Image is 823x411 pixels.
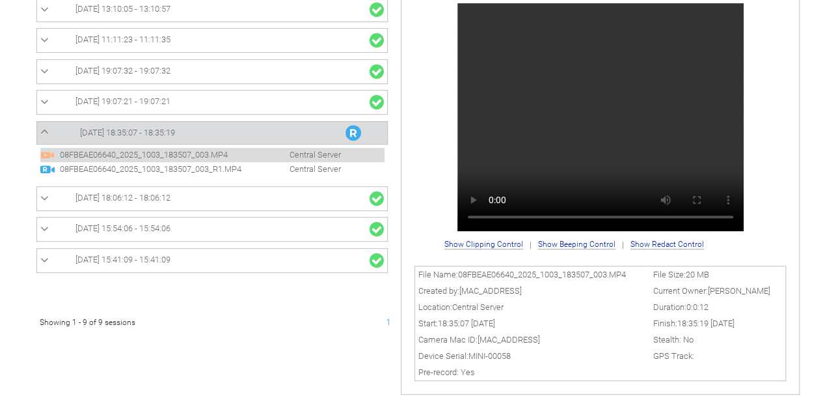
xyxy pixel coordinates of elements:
[40,94,384,111] a: [DATE] 19:07:21 - 19:07:21
[75,255,170,264] span: [DATE] 15:41:09 - 15:41:09
[444,240,523,249] span: Show Clipping Control
[40,190,384,207] a: [DATE] 18:06:12 - 18:06:12
[75,4,170,14] span: [DATE] 13:10:05 - 13:10:57
[415,266,650,283] td: File Name:
[40,252,384,269] a: [DATE] 15:41:09 - 15:41:09
[40,162,55,177] img: R_regular.svg
[40,1,384,18] a: [DATE] 13:10:05 - 13:10:57
[57,164,255,174] span: 08FBEAE06640_2025_1003_183507_003_R1.MP4
[40,221,384,238] a: [DATE] 15:54:06 - 15:54:06
[40,149,347,159] a: 08FBEAE06640_2025_1003_183507_003.MP4 Central Server
[650,299,786,315] td: Duration:
[40,125,384,141] a: [DATE] 18:35:07 - 18:35:19
[677,319,735,328] span: 18:35:19 [DATE]
[40,163,347,173] a: 08FBEAE06640_2025_1003_183507_003_R1.MP4 Central Server
[40,32,384,49] a: [DATE] 11:11:23 - 11:11:35
[257,150,347,160] span: Central Server
[40,63,384,80] a: [DATE] 19:07:32 - 19:07:32
[386,318,391,327] span: 1
[650,315,786,332] td: Finish:
[468,351,511,361] span: MINI-00058
[415,283,650,299] td: Created by:
[75,223,170,233] span: [DATE] 15:54:06 - 15:54:06
[257,164,347,174] span: Central Server
[75,35,170,44] span: [DATE] 11:11:23 - 11:11:35
[80,128,175,137] span: [DATE] 18:35:07 - 18:35:19
[75,66,170,76] span: [DATE] 19:07:32 - 19:07:32
[538,240,615,249] span: Show Beeping Control
[438,319,495,328] span: 18:35:07 [DATE]
[459,286,522,296] span: [MAC_ADDRESS]
[630,240,704,249] span: Show Redact Control
[650,266,786,283] td: File Size:
[418,367,459,377] span: Pre-record:
[653,335,681,345] span: Stealth:
[530,240,532,249] span: |
[686,270,709,279] span: 20 MB
[683,335,694,345] span: No
[75,193,170,203] span: [DATE] 18:06:12 - 18:06:12
[650,348,786,364] td: GPS Track:
[40,318,135,327] span: Showing 1 - 9 of 9 sessions
[708,286,770,296] span: [PERSON_NAME]
[415,299,650,315] td: Location:
[461,367,475,377] span: Yes
[478,335,540,345] span: [MAC_ADDRESS]
[650,283,786,299] td: Current Owner:
[345,125,361,141] img: R_Indication.svg
[452,302,504,312] span: Central Server
[75,96,170,106] span: [DATE] 19:07:21 - 19:07:21
[415,348,650,364] td: Device Serial:
[40,148,55,162] img: video24_pre.svg
[415,332,650,348] td: Camera Mac ID:
[458,270,626,279] span: 08FBEAE06640_2025_1003_183507_003.MP4
[686,302,708,312] span: 0:0:12
[622,240,624,249] span: |
[415,315,650,332] td: Start:
[57,150,255,160] span: 08FBEAE06640_2025_1003_183507_003.MP4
